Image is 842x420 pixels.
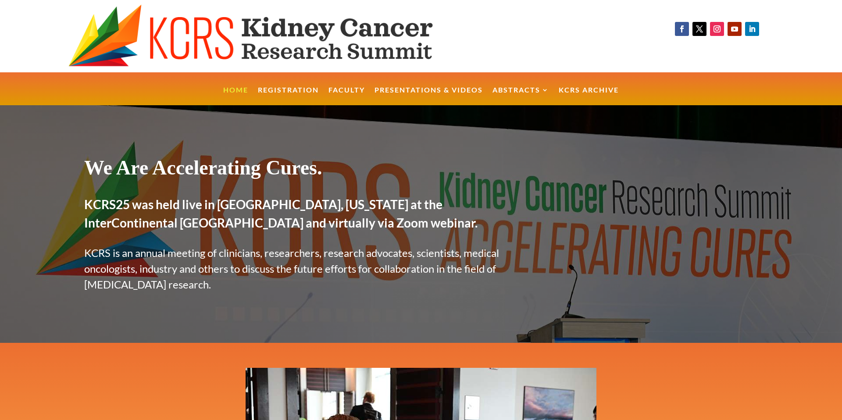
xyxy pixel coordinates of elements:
[84,156,521,184] h1: We Are Accelerating Cures.
[728,22,742,36] a: Follow on Youtube
[492,87,549,106] a: Abstracts
[84,245,521,292] p: KCRS is an annual meeting of clinicians, researchers, research advocates, scientists, medical onc...
[692,22,706,36] a: Follow on X
[745,22,759,36] a: Follow on LinkedIn
[375,87,483,106] a: Presentations & Videos
[258,87,319,106] a: Registration
[223,87,248,106] a: Home
[559,87,619,106] a: KCRS Archive
[710,22,724,36] a: Follow on Instagram
[675,22,689,36] a: Follow on Facebook
[84,195,521,236] h2: KCRS25 was held live in [GEOGRAPHIC_DATA], [US_STATE] at the InterContinental [GEOGRAPHIC_DATA] a...
[328,87,365,106] a: Faculty
[68,4,478,68] img: KCRS generic logo wide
